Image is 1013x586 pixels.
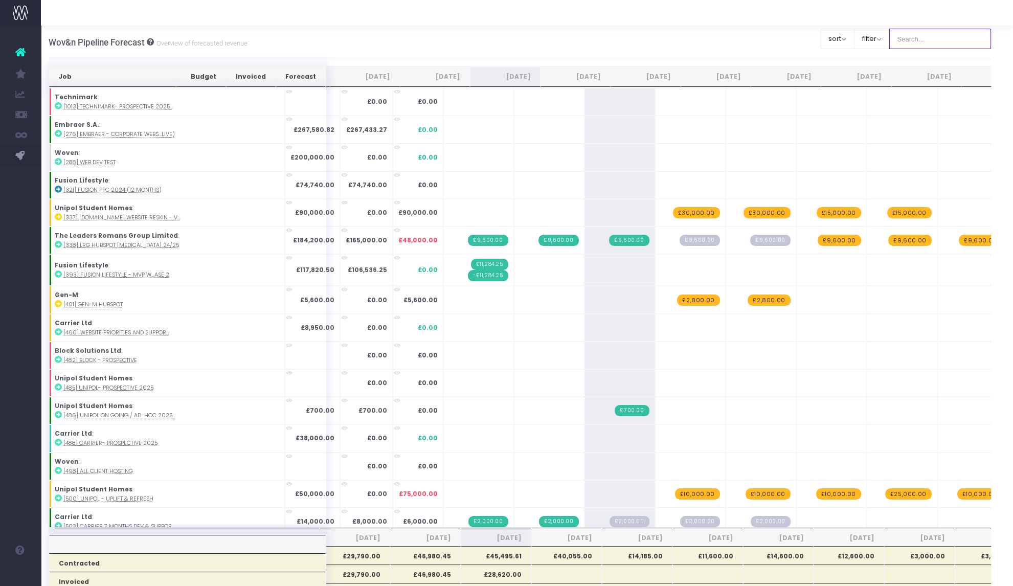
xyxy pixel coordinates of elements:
[49,37,145,48] span: Wov&n Pipeline Forecast
[680,516,719,527] span: Streamtime Draft Invoice: null – [503] carrier 7 months dev & support
[468,516,508,527] span: Streamtime Invoice: 763 – [503] carrier 7 months dev & support
[49,286,285,313] td: :
[461,546,531,565] th: £45,495.61
[399,489,438,499] span: £75,000.00
[63,159,116,166] abbr: [288] Web dev test
[55,204,132,212] strong: Unipol Student Homes
[49,199,285,227] td: :
[63,412,175,419] abbr: [486] Unipol on going / ad-hoc 2025
[418,125,438,134] span: £0.00
[55,401,132,410] strong: Unipol Student Homes
[398,208,438,217] span: £90,000.00
[398,236,438,245] span: £48,000.00
[301,323,334,332] strong: £8,950.00
[673,207,720,218] span: wayahead Revenue Forecast Item
[348,265,387,274] strong: £106,536.25
[418,153,438,162] span: £0.00
[748,295,790,306] span: wayahead Revenue Forecast Item
[297,517,334,526] strong: £14,000.00
[367,296,387,304] strong: £0.00
[418,265,438,275] span: £0.00
[531,546,602,565] th: £40,055.00
[677,295,719,306] span: wayahead Revenue Forecast Item
[49,453,285,480] td: :
[814,546,884,565] th: £12,600.00
[63,356,137,364] abbr: [482] Block - Prospective
[612,533,663,543] span: [DATE]
[55,93,98,101] strong: Technimark
[63,467,133,475] abbr: [498] All Client Hosting
[348,181,387,189] strong: £74,740.00
[49,553,326,572] th: Contracted
[55,374,132,382] strong: Unipol Student Homes
[293,236,334,244] strong: £184,200.00
[682,533,733,543] span: [DATE]
[367,97,387,106] strong: £0.00
[296,434,334,442] strong: £38,000.00
[358,406,387,415] strong: £700.00
[403,296,438,305] span: £5,600.00
[55,319,92,327] strong: Carrier Ltd
[817,207,861,218] span: wayahead Revenue Forecast Item
[418,406,438,415] span: £0.00
[49,227,285,254] td: :
[55,261,108,269] strong: Fusion Lifestyle
[468,235,508,246] span: Streamtime Invoice: 757 – [338] LRG HubSpot retainer 24/25
[49,424,285,452] td: :
[400,533,451,543] span: [DATE]
[820,29,854,49] button: sort
[55,176,108,185] strong: Fusion Lifestyle
[55,485,132,493] strong: Unipol Student Homes
[744,207,791,218] span: wayahead Revenue Forecast Item
[63,103,173,110] abbr: [1013] Technimark- Prospective 2025
[55,512,92,521] strong: Carrier Ltd
[539,516,578,527] span: Streamtime Invoice: 770 – [503] carrier 7 months dev & support
[418,323,438,332] span: £0.00
[63,271,169,279] abbr: [393] Fusion Lifestyle - MVP Web Development phase 2
[63,186,162,194] abbr: [321] Fusion PPC 2024 (12 months)
[602,546,672,565] th: £14,185.00
[675,488,720,500] span: wayahead Revenue Forecast Item
[295,208,334,217] strong: £90,000.00
[400,66,470,87] th: Aug 25: activate to sort column ascending
[306,406,334,415] strong: £700.00
[63,523,175,530] abbr: [503] carrier 7 months dev & support
[55,429,92,438] strong: Carrier Ltd
[390,546,461,565] th: £46,980.45
[63,439,157,447] abbr: [488] Carrier- Prospective 2025
[300,296,334,304] strong: £5,600.00
[49,171,285,199] td: :
[367,323,387,332] strong: £0.00
[816,488,861,500] span: wayahead Revenue Forecast Item
[55,346,121,355] strong: Block Solutions Ltd
[49,314,285,342] td: :
[538,235,578,246] span: Streamtime Invoice: 765 – [338] LRG HubSpot retainer 24/25
[329,533,380,543] span: [DATE]
[672,546,743,565] th: £11,600.00
[746,488,791,500] span: wayahead Revenue Forecast Item
[615,405,649,416] span: Streamtime Invoice: 776 – [486] Unipol on going / ad-hoc 2025
[276,66,326,87] th: Forecast
[367,208,387,217] strong: £0.00
[13,566,28,581] img: images/default_profile_image.png
[63,241,179,249] abbr: [338] LRG HubSpot retainer 24/25
[55,148,79,157] strong: Woven
[461,565,531,583] th: £28,620.00
[295,489,334,498] strong: £50,000.00
[959,235,1002,246] span: wayahead Revenue Forecast Item
[176,66,226,87] th: Budget
[854,29,890,49] button: filter
[609,235,649,246] span: Streamtime Invoice: 774 – [338] LRG HubSpot retainer 24/25
[63,301,123,308] abbr: [401] Gen-M HubSpot
[753,533,804,543] span: [DATE]
[403,517,438,526] span: £6,000.00
[226,66,276,87] th: Invoiced
[891,66,961,87] th: Mar 26: activate to sort column ascending
[367,434,387,442] strong: £0.00
[418,462,438,471] span: £0.00
[957,488,1002,500] span: wayahead Revenue Forecast Item
[346,236,387,244] strong: £165,000.00
[49,342,285,369] td: :
[320,565,390,583] th: £29,790.00
[294,125,334,134] strong: £267,580.82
